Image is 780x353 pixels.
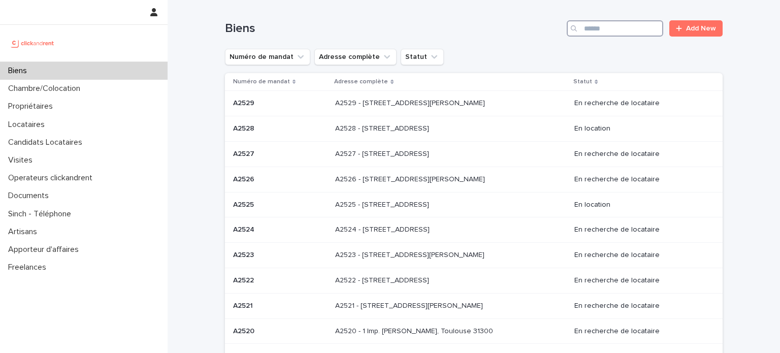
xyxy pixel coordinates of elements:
p: Sinch - Téléphone [4,209,79,219]
p: En recherche de locataire [574,99,706,108]
img: UCB0brd3T0yccxBKYDjQ [8,33,57,53]
p: Operateurs clickandrent [4,173,101,183]
tr: A2524A2524 A2524 - [STREET_ADDRESS]A2524 - [STREET_ADDRESS] En recherche de locataire [225,217,723,243]
a: Add New [669,20,723,37]
p: En location [574,124,706,133]
tr: A2526A2526 A2526 - [STREET_ADDRESS][PERSON_NAME]A2526 - [STREET_ADDRESS][PERSON_NAME] En recherch... [225,167,723,192]
span: Add New [686,25,716,32]
tr: A2525A2525 A2525 - [STREET_ADDRESS]A2525 - [STREET_ADDRESS] En location [225,192,723,217]
tr: A2527A2527 A2527 - [STREET_ADDRESS]A2527 - [STREET_ADDRESS] En recherche de locataire [225,141,723,167]
tr: A2529A2529 A2529 - [STREET_ADDRESS][PERSON_NAME]A2529 - [STREET_ADDRESS][PERSON_NAME] En recherch... [225,91,723,116]
button: Numéro de mandat [225,49,310,65]
p: En recherche de locataire [574,276,706,285]
input: Search [567,20,663,37]
p: Adresse complète [334,76,388,87]
h1: Biens [225,21,563,36]
p: Numéro de mandat [233,76,290,87]
p: Chambre/Colocation [4,84,88,93]
p: A2526 [233,173,256,184]
p: A2523 - 18 quai Alphonse Le Gallo, Boulogne-Billancourt 92100 [335,249,486,260]
p: Locataires [4,120,53,130]
p: Statut [573,76,592,87]
tr: A2522A2522 A2522 - [STREET_ADDRESS]A2522 - [STREET_ADDRESS] En recherche de locataire [225,268,723,293]
p: Documents [4,191,57,201]
p: A2526 - [STREET_ADDRESS][PERSON_NAME] [335,173,487,184]
p: A2529 - 14 rue Honoré de Balzac, Garges-lès-Gonesse 95140 [335,97,487,108]
tr: A2528A2528 A2528 - [STREET_ADDRESS]A2528 - [STREET_ADDRESS] En location [225,116,723,142]
tr: A2523A2523 A2523 - [STREET_ADDRESS][PERSON_NAME]A2523 - [STREET_ADDRESS][PERSON_NAME] En recherch... [225,243,723,268]
button: Adresse complète [314,49,397,65]
button: Statut [401,49,444,65]
p: Visites [4,155,41,165]
p: Artisans [4,227,45,237]
p: A2521 [233,300,255,310]
p: Apporteur d'affaires [4,245,87,254]
p: En recherche de locataire [574,175,706,184]
p: A2522 [233,274,256,285]
tr: A2520A2520 A2520 - 1 Imp. [PERSON_NAME], Toulouse 31300A2520 - 1 Imp. [PERSON_NAME], Toulouse 313... [225,318,723,344]
p: A2527 - [STREET_ADDRESS] [335,148,431,158]
p: A2525 - [STREET_ADDRESS] [335,199,431,209]
p: A2523 [233,249,256,260]
p: En recherche de locataire [574,251,706,260]
p: A2524 [233,223,256,234]
p: En recherche de locataire [574,327,706,336]
p: A2528 - [STREET_ADDRESS] [335,122,431,133]
p: A2521 - 44 avenue François Mansart, Maisons-Laffitte 78600 [335,300,485,310]
p: Freelances [4,263,54,272]
p: A2525 [233,199,256,209]
p: A2524 - [STREET_ADDRESS] [335,223,432,234]
p: En location [574,201,706,209]
p: En recherche de locataire [574,226,706,234]
p: A2522 - [STREET_ADDRESS] [335,274,431,285]
p: A2520 - 1 Imp. [PERSON_NAME], Toulouse 31300 [335,325,495,336]
p: A2529 [233,97,256,108]
p: A2528 [233,122,256,133]
p: A2520 [233,325,256,336]
p: En recherche de locataire [574,302,706,310]
p: Biens [4,66,35,76]
tr: A2521A2521 A2521 - [STREET_ADDRESS][PERSON_NAME]A2521 - [STREET_ADDRESS][PERSON_NAME] En recherch... [225,293,723,318]
p: En recherche de locataire [574,150,706,158]
p: Propriétaires [4,102,61,111]
p: Candidats Locataires [4,138,90,147]
p: A2527 [233,148,256,158]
